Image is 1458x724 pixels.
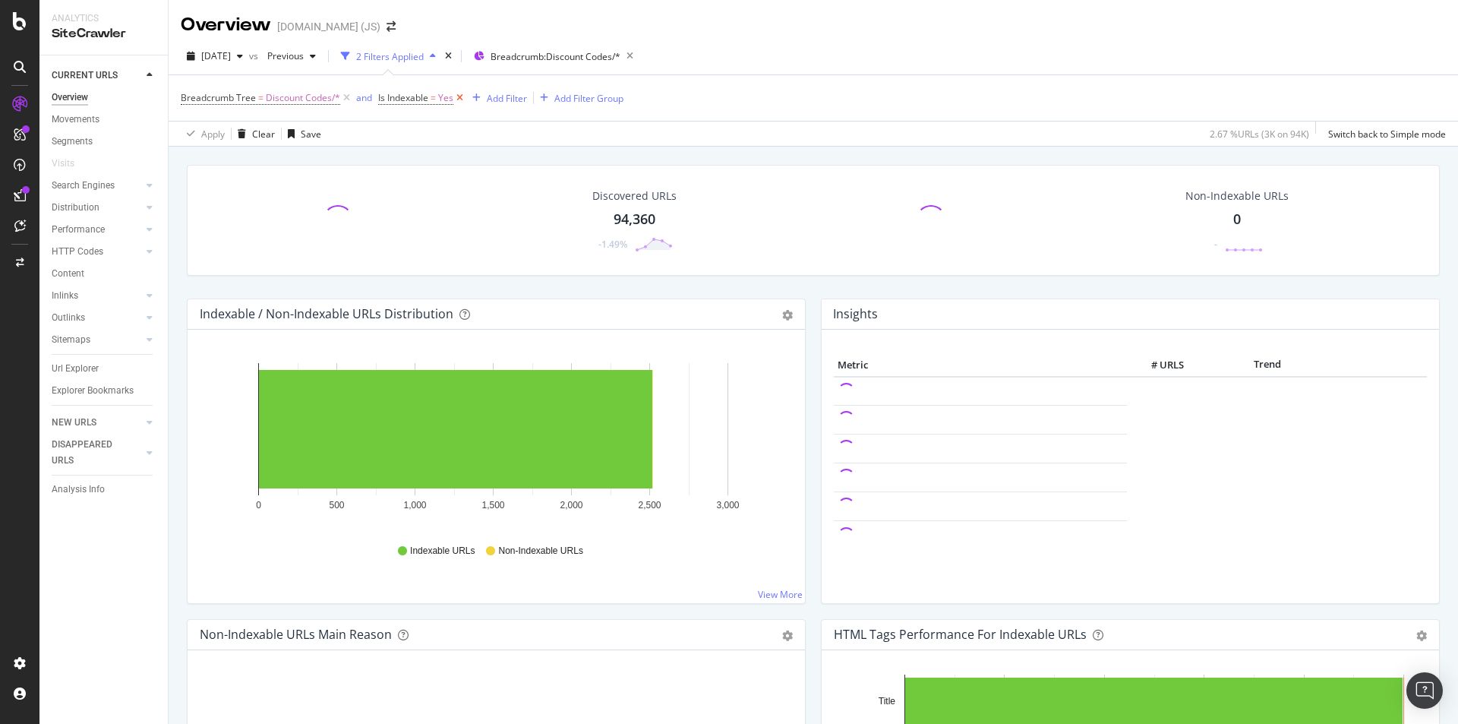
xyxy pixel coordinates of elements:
div: 2 Filters Applied [356,50,424,63]
a: DISAPPEARED URLS [52,437,142,469]
th: Metric [834,354,1127,377]
span: Indexable URLs [410,545,475,558]
div: Distribution [52,200,99,216]
div: Outlinks [52,310,85,326]
div: [DOMAIN_NAME] (JS) [277,19,380,34]
div: Add Filter Group [554,92,623,105]
div: Content [52,266,84,282]
a: Performance [52,222,142,238]
div: Analytics [52,12,156,25]
div: Switch back to Simple mode [1328,128,1446,141]
button: Previous [261,44,322,68]
div: NEW URLS [52,415,96,431]
span: Previous [261,49,304,62]
h4: Insights [833,304,878,324]
a: Distribution [52,200,142,216]
div: Segments [52,134,93,150]
a: Sitemaps [52,332,142,348]
div: Overview [52,90,88,106]
span: = [431,91,436,104]
a: Explorer Bookmarks [52,383,157,399]
text: 500 [329,500,344,511]
div: times [442,49,455,64]
th: Trend [1188,354,1347,377]
div: Non-Indexable URLs [1185,188,1289,204]
span: Yes [438,87,453,109]
text: 1,500 [481,500,504,511]
button: 2 Filters Applied [335,44,442,68]
span: Is Indexable [378,91,428,104]
div: -1.49% [598,238,627,251]
div: 0 [1233,210,1241,229]
a: CURRENT URLS [52,68,142,84]
svg: A chart. [200,354,787,530]
div: SiteCrawler [52,25,156,43]
div: arrow-right-arrow-left [387,21,396,32]
span: vs [249,49,261,62]
div: Clear [252,128,275,141]
button: Add Filter [466,89,527,107]
div: - [1214,238,1217,251]
div: gear [1416,631,1427,641]
a: Search Engines [52,178,142,194]
div: Analysis Info [52,482,105,498]
div: Open Intercom Messenger [1406,672,1443,709]
div: Url Explorer [52,361,99,377]
button: Clear [232,122,275,146]
div: DISAPPEARED URLS [52,437,128,469]
div: and [356,91,372,104]
a: Inlinks [52,288,142,304]
a: Outlinks [52,310,142,326]
div: 94,360 [614,210,655,229]
div: Overview [181,12,271,38]
button: Breadcrumb:Discount Codes/* [468,44,620,68]
span: 2025 Sep. 8th [201,49,231,62]
a: View More [758,588,803,601]
div: Non-Indexable URLs Main Reason [200,627,392,642]
div: Apply [201,128,225,141]
div: Add Filter [487,92,527,105]
a: Url Explorer [52,361,157,377]
button: Apply [181,122,225,146]
div: CURRENT URLS [52,68,118,84]
a: NEW URLS [52,415,142,431]
text: 0 [256,500,261,511]
a: Segments [52,134,157,150]
text: Title [879,696,896,707]
a: HTTP Codes [52,244,142,260]
text: 2,000 [560,500,582,511]
div: gear [782,310,793,321]
text: 1,000 [403,500,426,511]
a: Overview [52,90,157,106]
span: Non-Indexable URLs [498,545,582,558]
div: Explorer Bookmarks [52,383,134,399]
div: Visits [52,156,74,172]
button: Switch back to Simple mode [1322,122,1446,146]
div: Indexable / Non-Indexable URLs Distribution [200,306,453,321]
div: Discovered URLs [592,188,677,204]
span: Discount Codes/* [266,87,340,109]
button: Save [282,122,321,146]
span: Breadcrumb: Discount Codes/* [491,50,620,63]
div: HTTP Codes [52,244,103,260]
div: Inlinks [52,288,78,304]
span: = [258,91,264,104]
button: [DATE] [181,44,249,68]
text: 3,000 [716,500,739,511]
div: Sitemaps [52,332,90,348]
div: Movements [52,112,99,128]
div: Search Engines [52,178,115,194]
div: Save [301,128,321,141]
span: Breadcrumb Tree [181,91,256,104]
div: HTML Tags Performance for Indexable URLs [834,627,1087,642]
div: Performance [52,222,105,238]
a: Visits [52,156,90,172]
a: Content [52,266,157,282]
button: and [356,90,372,105]
div: gear [782,631,793,641]
div: 2.67 % URLs ( 3K on 94K ) [1210,128,1309,141]
a: Movements [52,112,157,128]
button: Add Filter Group [534,89,623,107]
text: 2,500 [638,500,661,511]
